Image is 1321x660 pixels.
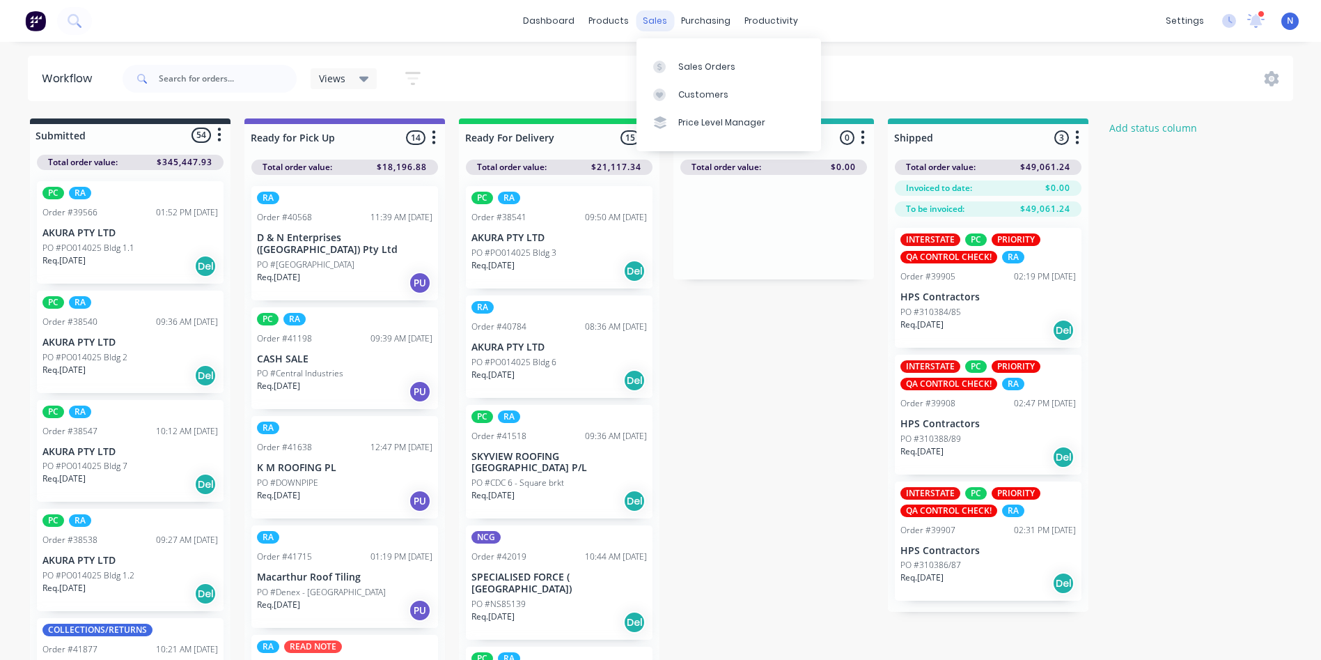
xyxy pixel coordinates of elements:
[1014,524,1076,537] div: 02:31 PM [DATE]
[42,534,97,546] div: Order #38538
[194,364,217,387] div: Del
[471,192,493,204] div: PC
[42,206,97,219] div: Order #39566
[831,161,856,174] span: $0.00
[42,624,153,636] div: COLLECTIONS/RETURNS
[992,233,1040,246] div: PRIORITY
[42,446,218,458] p: AKURA PTY LTD
[409,272,431,294] div: PU
[42,406,64,418] div: PC
[466,525,652,640] div: NCGOrder #4201910:44 AM [DATE]SPECIALISED FORCE ( [GEOGRAPHIC_DATA])PO #NS85139Req.[DATE]Del
[1020,203,1070,215] span: $49,061.24
[42,227,218,239] p: AKURA PTY LTD
[900,418,1076,430] p: HPS Contractors
[623,369,646,392] div: Del
[251,307,438,410] div: PCRAOrder #4119809:39 AM [DATE]CASH SALEPO #Central IndustriesReq.[DATE]PU
[900,378,997,390] div: QA CONTROL CHECK!
[1102,118,1205,137] button: Add status column
[1052,446,1074,468] div: Del
[257,192,279,204] div: RA
[48,156,118,169] span: Total order value:
[471,247,556,259] p: PO #PO014025 Bldg 3
[257,211,312,224] div: Order #40568
[42,643,97,656] div: Order #41877
[257,259,354,271] p: PO #[GEOGRAPHIC_DATA]
[471,259,515,272] p: Req. [DATE]
[965,233,987,246] div: PC
[636,81,821,109] a: Customers
[156,425,218,438] div: 10:12 AM [DATE]
[42,316,97,328] div: Order #38540
[370,211,432,224] div: 11:39 AM [DATE]
[906,161,976,174] span: Total order value:
[251,186,438,300] div: RAOrder #4056811:39 AM [DATE]D & N Enterprises ([GEOGRAPHIC_DATA]) Pty LtdPO #[GEOGRAPHIC_DATA]Re...
[900,559,961,571] p: PO #310386/87
[471,211,526,224] div: Order #38541
[409,381,431,403] div: PU
[257,462,432,474] p: K M ROOFING PL
[159,65,297,93] input: Search for orders...
[906,182,972,194] span: Invoiced to date:
[42,473,86,485] p: Req. [DATE]
[42,351,127,364] p: PO #PO014025 Bldg 2
[257,551,312,563] div: Order #41715
[194,473,217,496] div: Del
[591,161,641,174] span: $21,117.34
[466,405,652,519] div: PCRAOrder #4151809:36 AM [DATE]SKYVIEW ROOFING [GEOGRAPHIC_DATA] P/LPO #CDC 6 - Square brktReq.[D...
[257,640,279,653] div: RA
[1014,397,1076,410] div: 02:47 PM [DATE]
[965,487,987,500] div: PC
[623,260,646,282] div: Del
[42,296,64,309] div: PC
[42,364,86,376] p: Req. [DATE]
[257,422,279,434] div: RA
[257,367,343,380] p: PO #Central Industries
[636,10,674,31] div: sales
[900,306,961,319] p: PO #310384/85
[1002,378,1024,390] div: RA
[1052,319,1074,341] div: Del
[585,430,647,443] div: 09:36 AM [DATE]
[623,611,646,634] div: Del
[1002,505,1024,517] div: RA
[37,291,224,393] div: PCRAOrder #3854009:36 AM [DATE]AKURA PTY LTDPO #PO014025 Bldg 2Req.[DATE]Del
[194,583,217,605] div: Del
[37,509,224,611] div: PCRAOrder #3853809:27 AM [DATE]AKURA PTY LTDPO #PO014025 Bldg 1.2Req.[DATE]Del
[471,301,494,314] div: RA
[900,487,960,500] div: INTERSTATE
[42,460,127,473] p: PO #PO014025 Bldg 7
[471,356,556,369] p: PO #PO014025 Bldg 6
[900,360,960,373] div: INTERSTATE
[471,477,564,489] p: PO #CDC 6 - Square brkt
[156,534,218,546] div: 09:27 AM [DATE]
[895,355,1081,475] div: INTERSTATEPCPRIORITYQA CONTROL CHECK!RAOrder #3990802:47 PM [DATE]HPS ContractorsPO #310388/89Req...
[900,270,955,283] div: Order #39905
[263,161,332,174] span: Total order value:
[1287,15,1293,27] span: N
[992,360,1040,373] div: PRIORITY
[636,109,821,137] a: Price Level Manager
[409,490,431,512] div: PU
[257,441,312,454] div: Order #41638
[69,296,91,309] div: RA
[636,52,821,80] a: Sales Orders
[42,242,134,254] p: PO #PO014025 Bldg 1.1
[900,433,961,445] p: PO #310388/89
[585,211,647,224] div: 09:50 AM [DATE]
[1052,572,1074,594] div: Del
[25,10,46,31] img: Factory
[69,514,91,527] div: RA
[69,406,91,418] div: RA
[157,156,212,169] span: $345,447.93
[156,643,218,656] div: 10:21 AM [DATE]
[471,551,526,563] div: Order #42019
[370,551,432,563] div: 01:19 PM [DATE]
[471,451,647,475] p: SKYVIEW ROOFING [GEOGRAPHIC_DATA] P/L
[623,490,646,512] div: Del
[251,416,438,519] div: RAOrder #4163812:47 PM [DATE]K M ROOFING PLPO #DOWNPIPEReq.[DATE]PU
[257,353,432,365] p: CASH SALE
[466,296,652,398] div: RAOrder #4078408:36 AM [DATE]AKURA PTY LTDPO #PO014025 Bldg 6Req.[DATE]Del
[906,203,964,215] span: To be invoiced:
[471,489,515,502] p: Req. [DATE]
[42,514,64,527] div: PC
